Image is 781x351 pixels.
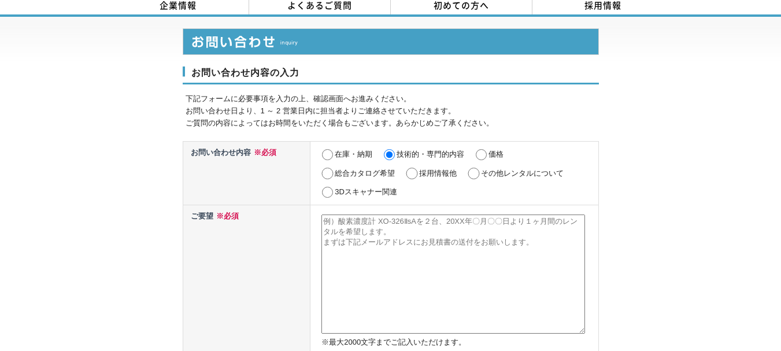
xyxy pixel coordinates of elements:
[481,169,564,178] label: その他レンタルについて
[335,169,395,178] label: 総合カタログ希望
[397,150,464,158] label: 技術的・専門的内容
[213,212,239,220] span: ※必須
[419,169,457,178] label: 採用情報他
[183,28,599,55] img: お問い合わせ
[321,337,595,349] p: ※最大2000文字までご記入いただけます。
[488,150,504,158] label: 価格
[183,141,310,205] th: お問い合わせ内容
[186,93,599,129] p: 下記フォームに必要事項を入力の上、確認画面へお進みください。 お問い合わせ日より、1 ～ 2 営業日内に担当者よりご連絡させていただきます。 ご質問の内容によってはお時間をいただく場合もございま...
[335,187,397,196] label: 3Dスキャナー関連
[183,66,599,85] h3: お問い合わせ内容の入力
[251,148,276,157] span: ※必須
[335,150,372,158] label: 在庫・納期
